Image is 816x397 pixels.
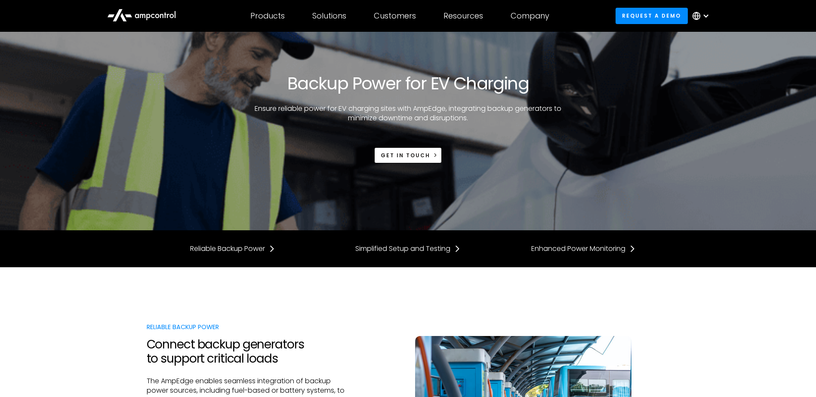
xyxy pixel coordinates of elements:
div: Products [250,11,285,21]
div: Resources [443,11,483,21]
h1: Backup Power for EV Charging [287,73,529,94]
a: Get in touch [374,147,442,163]
div: Reliable Backup Power [147,322,351,332]
div: Enhanced Power Monitoring [531,244,625,253]
a: Enhanced Power Monitoring [531,244,636,253]
div: Get in touch [381,152,430,159]
a: Request a demo [616,8,688,24]
h2: Connect backup generators to support critical loads [147,337,351,366]
div: Customers [374,11,416,21]
div: Solutions [312,11,346,21]
a: Simplified Setup and Testing [355,244,461,253]
div: Company [511,11,549,21]
a: Reliable Backup Power [190,244,275,253]
p: Ensure reliable power for EV charging sites with AmpEdge, integrating backup generators to minimi... [251,104,565,123]
div: Simplified Setup and Testing [355,244,450,253]
div: Reliable Backup Power [190,244,265,253]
